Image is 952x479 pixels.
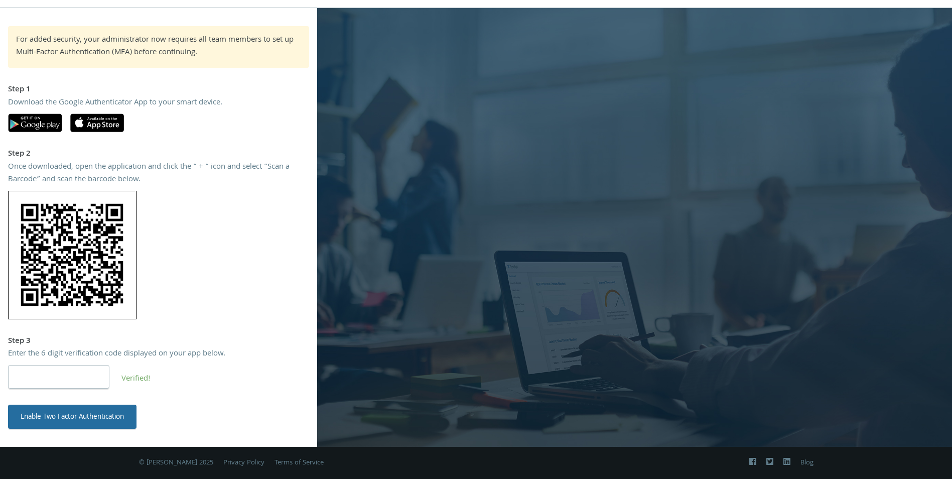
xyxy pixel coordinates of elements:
button: Enable Two Factor Authentication [8,405,137,429]
span: © [PERSON_NAME] 2025 [139,457,213,468]
div: Enter the 6 digit verification code displayed on your app below. [8,348,309,361]
a: Blog [800,457,813,468]
div: Once downloaded, open the application and click the “ + “ icon and select “Scan a Barcode” and sc... [8,161,309,187]
img: google-play.svg [8,113,62,132]
img: 96IgxoPFO22QAAAABJRU5ErkJggg== [8,191,137,319]
strong: Step 3 [8,335,31,348]
strong: Step 2 [8,148,31,161]
div: Download the Google Authenticator App to your smart device. [8,97,309,110]
a: Terms of Service [275,457,324,468]
img: apple-app-store.svg [70,113,124,132]
strong: Step 1 [8,83,31,96]
span: Verified! [121,373,151,386]
a: Privacy Policy [223,457,264,468]
div: For added security, your administrator now requires all team members to set up Multi-Factor Authe... [16,34,301,60]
